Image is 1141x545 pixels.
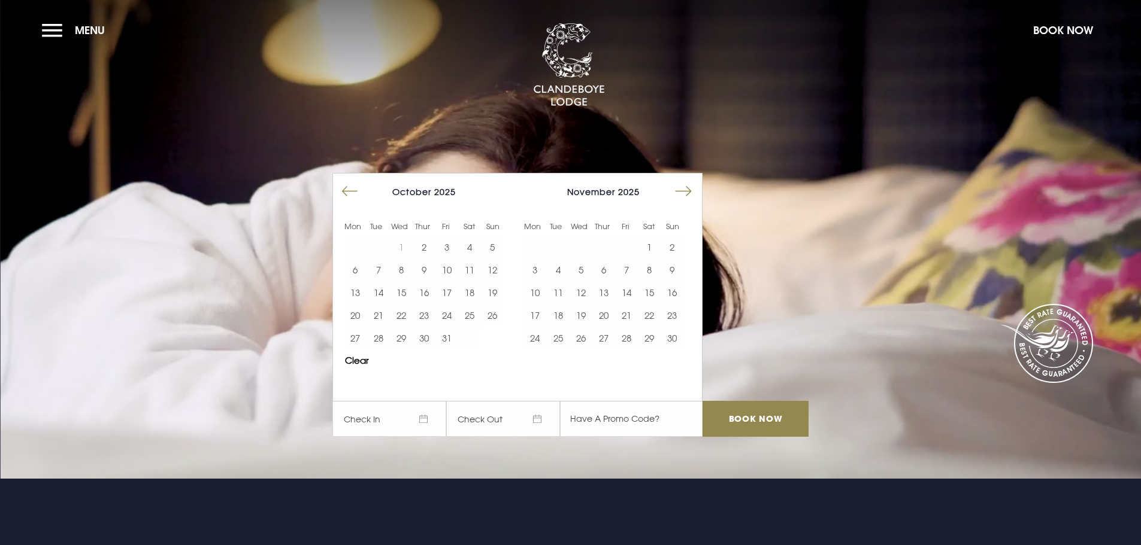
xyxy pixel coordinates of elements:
[413,236,435,258] button: 2
[592,258,615,281] button: 6
[458,236,481,258] td: Choose Saturday, October 4, 2025 as your start date.
[481,304,504,327] td: Choose Sunday, October 26, 2025 as your start date.
[546,304,569,327] button: 18
[458,281,481,304] td: Choose Saturday, October 18, 2025 as your start date.
[546,304,569,327] td: Choose Tuesday, November 18, 2025 as your start date.
[546,281,569,304] td: Choose Tuesday, November 11, 2025 as your start date.
[638,236,661,258] button: 1
[435,258,458,281] td: Choose Friday, October 10, 2025 as your start date.
[413,281,435,304] button: 16
[435,236,458,258] button: 3
[546,281,569,304] button: 11
[570,327,592,349] button: 26
[367,281,389,304] button: 14
[345,356,369,365] button: Clear
[481,281,504,304] button: 19
[638,258,661,281] button: 8
[638,258,661,281] td: Choose Saturday, November 8, 2025 as your start date.
[413,304,435,327] td: Choose Thursday, October 23, 2025 as your start date.
[390,258,413,281] td: Choose Wednesday, October 8, 2025 as your start date.
[458,236,481,258] button: 4
[661,327,683,349] button: 30
[638,281,661,304] td: Choose Saturday, November 15, 2025 as your start date.
[367,258,389,281] td: Choose Tuesday, October 7, 2025 as your start date.
[570,304,592,327] td: Choose Wednesday, November 19, 2025 as your start date.
[661,258,683,281] button: 9
[367,327,389,349] button: 28
[367,281,389,304] td: Choose Tuesday, October 14, 2025 as your start date.
[344,281,367,304] button: 13
[615,304,638,327] td: Choose Friday, November 21, 2025 as your start date.
[435,281,458,304] td: Choose Friday, October 17, 2025 as your start date.
[413,281,435,304] td: Choose Thursday, October 16, 2025 as your start date.
[435,236,458,258] td: Choose Friday, October 3, 2025 as your start date.
[481,236,504,258] button: 5
[661,327,683,349] td: Choose Sunday, November 30, 2025 as your start date.
[413,327,435,349] button: 30
[390,258,413,281] button: 8
[618,187,640,197] span: 2025
[615,327,638,349] td: Choose Friday, November 28, 2025 as your start date.
[661,304,683,327] button: 23
[367,258,389,281] button: 7
[567,187,615,197] span: November
[367,327,389,349] td: Choose Tuesday, October 28, 2025 as your start date.
[1027,17,1099,43] button: Book Now
[390,281,413,304] td: Choose Wednesday, October 15, 2025 as your start date.
[703,401,808,437] input: Book Now
[615,281,638,304] td: Choose Friday, November 14, 2025 as your start date.
[592,281,615,304] button: 13
[344,281,367,304] td: Choose Monday, October 13, 2025 as your start date.
[42,17,111,43] button: Menu
[435,304,458,327] td: Choose Friday, October 24, 2025 as your start date.
[481,236,504,258] td: Choose Sunday, October 5, 2025 as your start date.
[413,258,435,281] button: 9
[413,327,435,349] td: Choose Thursday, October 30, 2025 as your start date.
[672,180,695,203] button: Move forward to switch to the next month.
[615,258,638,281] td: Choose Friday, November 7, 2025 as your start date.
[592,304,615,327] td: Choose Thursday, November 20, 2025 as your start date.
[390,304,413,327] td: Choose Wednesday, October 22, 2025 as your start date.
[638,327,661,349] button: 29
[523,304,546,327] td: Choose Monday, November 17, 2025 as your start date.
[390,281,413,304] button: 15
[615,304,638,327] button: 21
[570,304,592,327] button: 19
[523,327,546,349] td: Choose Monday, November 24, 2025 as your start date.
[458,258,481,281] button: 11
[392,187,431,197] span: October
[435,327,458,349] td: Choose Friday, October 31, 2025 as your start date.
[413,258,435,281] td: Choose Thursday, October 9, 2025 as your start date.
[458,281,481,304] button: 18
[560,401,703,437] input: Have A Promo Code?
[481,258,504,281] td: Choose Sunday, October 12, 2025 as your start date.
[638,304,661,327] button: 22
[638,327,661,349] td: Choose Saturday, November 29, 2025 as your start date.
[338,180,361,203] button: Move backward to switch to the previous month.
[570,258,592,281] button: 5
[344,258,367,281] button: 6
[546,327,569,349] td: Choose Tuesday, November 25, 2025 as your start date.
[523,258,546,281] button: 3
[570,281,592,304] button: 12
[413,236,435,258] td: Choose Thursday, October 2, 2025 as your start date.
[638,304,661,327] td: Choose Saturday, November 22, 2025 as your start date.
[434,187,456,197] span: 2025
[344,304,367,327] button: 20
[546,327,569,349] button: 25
[592,281,615,304] td: Choose Thursday, November 13, 2025 as your start date.
[523,258,546,281] td: Choose Monday, November 3, 2025 as your start date.
[546,258,569,281] button: 4
[661,258,683,281] td: Choose Sunday, November 9, 2025 as your start date.
[592,304,615,327] button: 20
[570,258,592,281] td: Choose Wednesday, November 5, 2025 as your start date.
[615,281,638,304] button: 14
[75,23,105,37] span: Menu
[458,304,481,327] td: Choose Saturday, October 25, 2025 as your start date.
[458,304,481,327] button: 25
[367,304,389,327] button: 21
[615,327,638,349] button: 28
[570,281,592,304] td: Choose Wednesday, November 12, 2025 as your start date.
[481,258,504,281] button: 12
[615,258,638,281] button: 7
